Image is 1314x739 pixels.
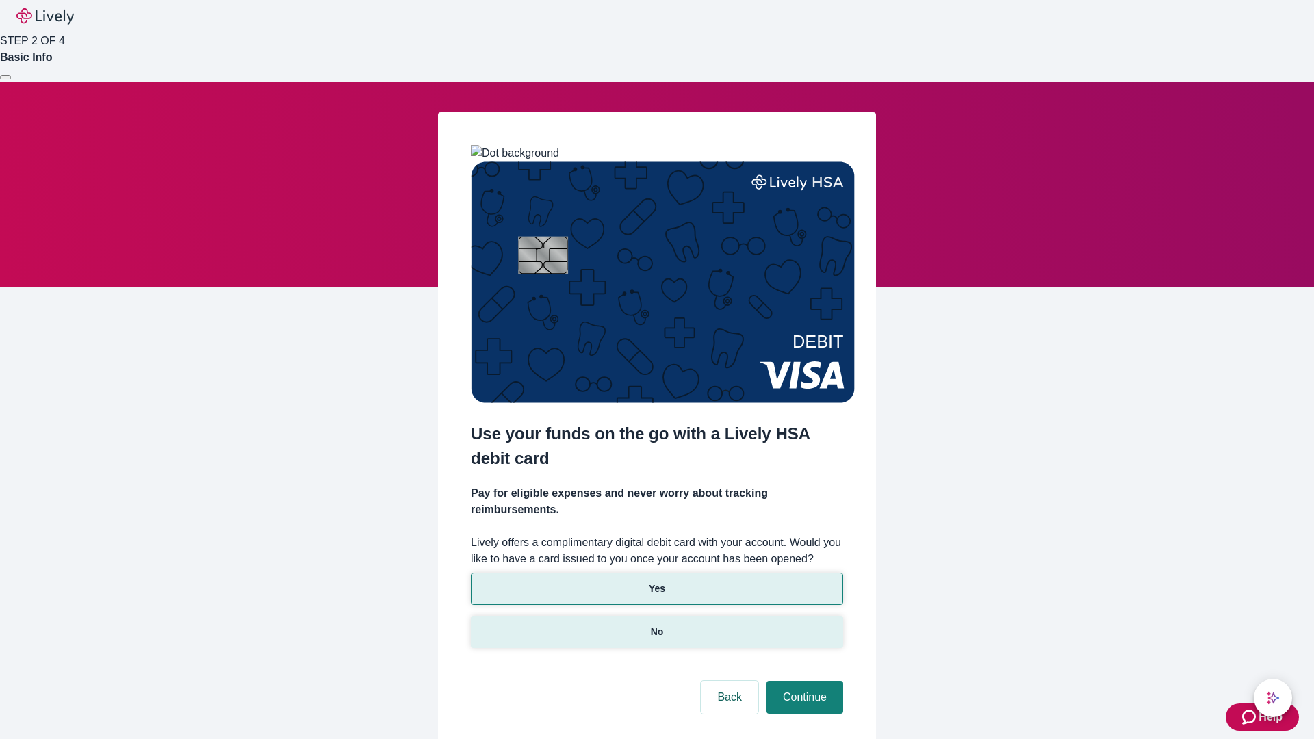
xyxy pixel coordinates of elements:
[471,616,843,648] button: No
[471,145,559,161] img: Dot background
[471,573,843,605] button: Yes
[471,161,855,403] img: Debit card
[701,681,758,714] button: Back
[471,534,843,567] label: Lively offers a complimentary digital debit card with your account. Would you like to have a card...
[766,681,843,714] button: Continue
[1254,679,1292,717] button: chat
[471,485,843,518] h4: Pay for eligible expenses and never worry about tracking reimbursements.
[1266,691,1280,705] svg: Lively AI Assistant
[1259,709,1283,725] span: Help
[649,582,665,596] p: Yes
[16,8,74,25] img: Lively
[651,625,664,639] p: No
[1242,709,1259,725] svg: Zendesk support icon
[1226,703,1299,731] button: Zendesk support iconHelp
[471,422,843,471] h2: Use your funds on the go with a Lively HSA debit card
